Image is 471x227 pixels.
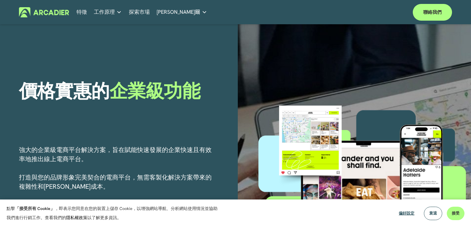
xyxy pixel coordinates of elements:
[15,206,55,211] font: 「接受所有 Cookie」
[19,173,212,191] font: 打造與您的品牌形象完美契合的電商平台，無需客製化解決方案帶來的複雜性和[PERSON_NAME]成本。
[66,215,87,220] a: 隱私權政策
[424,207,442,220] button: 衰退
[77,9,87,15] font: 特徵
[7,206,15,211] font: 點擊
[423,9,442,15] font: 聯絡我們
[94,7,122,17] a: 資料夾下拉式選單
[399,211,414,216] font: 偏好設定
[87,215,121,220] font: 以了解更多資訊。
[157,9,200,15] font: [PERSON_NAME]爾
[19,7,69,17] img: 阿卡迪爾
[129,9,150,15] font: 探索市場
[129,7,150,17] a: 探索市場
[45,215,66,220] font: 查看我們的
[19,146,212,163] font: 強大的企業級電商平台解決方案，旨在賦能快速發展的企業快速且有效率地推出線上電商平台。
[110,79,200,103] font: 企業級功能
[19,79,110,103] font: 價格實惠的
[413,4,452,21] a: 聯絡我們
[429,211,437,216] font: 衰退
[452,211,460,216] font: 接受
[394,207,419,220] button: 偏好設定
[157,7,207,17] a: 資料夾下拉式選單
[447,207,464,220] button: 接受
[7,206,218,220] font: ，即表示您同意在您的裝置上儲存 Cookie，以增強網站導航、分析網站使用情況並協助我們進行行銷工作。
[94,9,115,15] font: 工作原理
[77,7,87,17] a: 特徵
